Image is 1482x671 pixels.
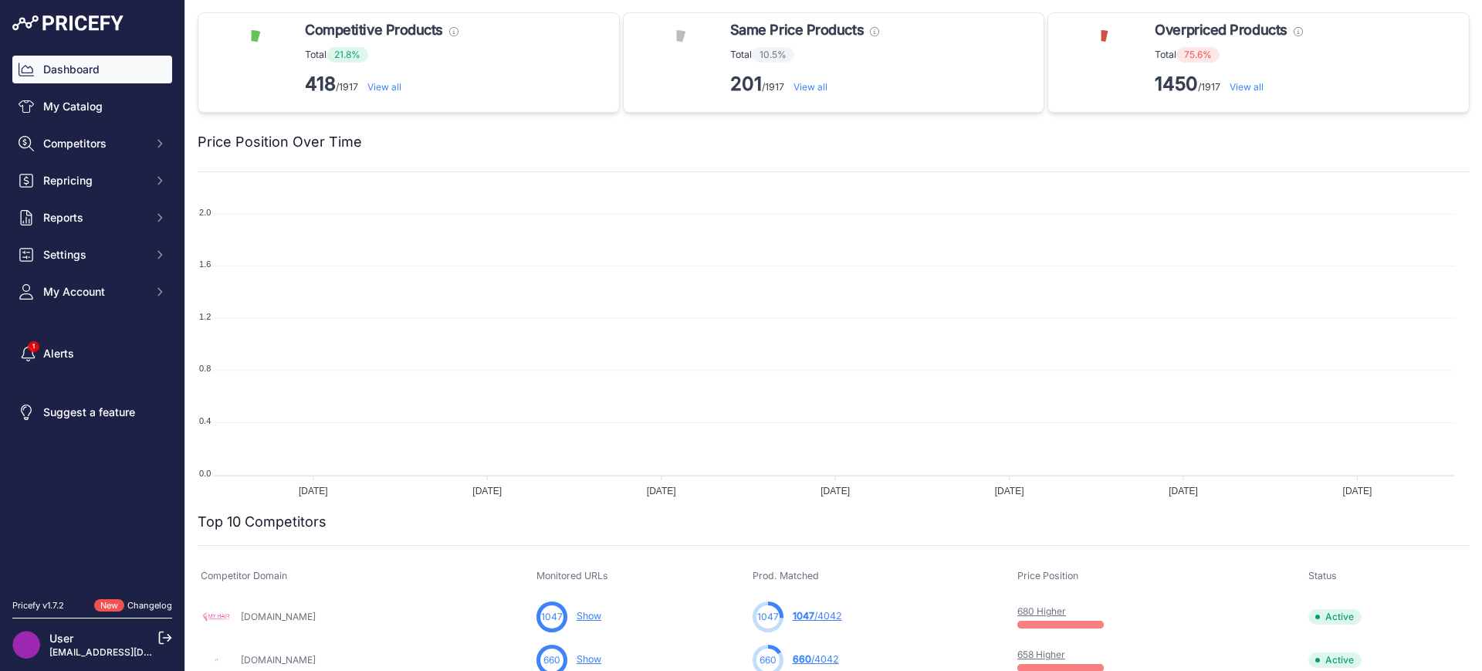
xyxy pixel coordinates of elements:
[536,570,608,581] span: Monitored URLs
[299,486,328,496] tspan: [DATE]
[472,486,502,496] tspan: [DATE]
[12,167,172,195] button: Repricing
[49,646,211,658] a: [EMAIL_ADDRESS][DOMAIN_NAME]
[12,278,172,306] button: My Account
[793,610,842,622] a: 1047/4042
[1155,47,1302,63] p: Total
[753,570,819,581] span: Prod. Matched
[305,72,458,97] p: /1917
[577,610,601,622] a: Show
[327,47,368,63] span: 21.8%
[577,653,601,665] a: Show
[730,72,879,97] p: /1917
[543,653,560,667] span: 660
[730,73,762,95] strong: 201
[12,599,64,612] div: Pricefy v1.7.2
[1176,47,1220,63] span: 75.6%
[995,486,1024,496] tspan: [DATE]
[12,130,172,158] button: Competitors
[821,486,850,496] tspan: [DATE]
[793,81,827,93] a: View all
[647,486,676,496] tspan: [DATE]
[1017,649,1065,660] a: 658 Higher
[127,600,172,611] a: Changelog
[367,81,401,93] a: View all
[793,610,814,622] span: 1047
[760,653,777,667] span: 660
[198,131,362,153] h2: Price Position Over Time
[1308,652,1362,668] span: Active
[199,416,211,425] tspan: 0.4
[757,610,779,624] span: 1047
[305,73,336,95] strong: 418
[305,47,458,63] p: Total
[12,398,172,426] a: Suggest a feature
[201,570,287,581] span: Competitor Domain
[1155,73,1198,95] strong: 1450
[94,599,124,612] span: New
[241,654,316,666] a: [DOMAIN_NAME]
[1017,570,1078,581] span: Price Position
[1155,19,1287,41] span: Overpriced Products
[43,247,144,263] span: Settings
[1155,72,1302,97] p: /1917
[199,364,211,373] tspan: 0.8
[49,632,73,645] a: User
[12,56,172,83] a: Dashboard
[730,19,864,41] span: Same Price Products
[43,284,144,300] span: My Account
[1308,570,1337,581] span: Status
[12,241,172,269] button: Settings
[752,47,794,63] span: 10.5%
[43,210,144,225] span: Reports
[12,93,172,120] a: My Catalog
[793,653,839,665] a: 660/4042
[199,469,211,478] tspan: 0.0
[1343,486,1372,496] tspan: [DATE]
[199,208,211,217] tspan: 2.0
[793,653,811,665] span: 660
[1308,609,1362,625] span: Active
[198,511,327,533] h2: Top 10 Competitors
[43,173,144,188] span: Repricing
[12,204,172,232] button: Reports
[12,340,172,368] a: Alerts
[1017,605,1066,617] a: 680 Higher
[541,610,563,624] span: 1047
[199,259,211,269] tspan: 1.6
[12,15,123,31] img: Pricefy Logo
[1230,81,1264,93] a: View all
[730,47,879,63] p: Total
[1169,486,1198,496] tspan: [DATE]
[199,312,211,321] tspan: 1.2
[12,56,172,581] nav: Sidebar
[305,19,443,41] span: Competitive Products
[241,611,316,622] a: [DOMAIN_NAME]
[43,136,144,151] span: Competitors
